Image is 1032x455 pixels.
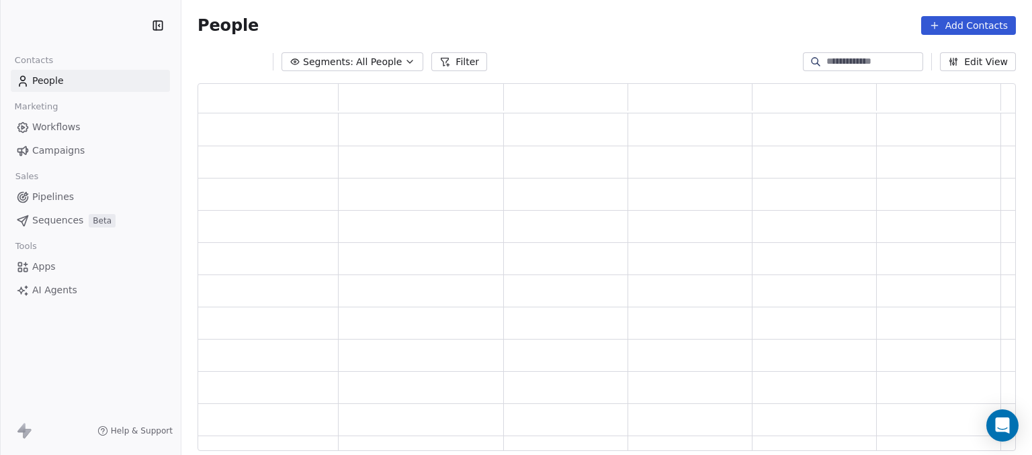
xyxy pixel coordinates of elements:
span: Workflows [32,120,81,134]
span: Marketing [9,97,64,117]
span: Tools [9,236,42,256]
a: AI Agents [11,279,170,301]
span: AI Agents [32,283,77,297]
span: All People [356,55,402,69]
a: Campaigns [11,140,170,162]
a: Pipelines [11,186,170,208]
button: Edit View [940,52,1016,71]
a: SequencesBeta [11,209,170,232]
div: Open Intercom Messenger [986,409,1019,442]
span: Apps [32,260,56,274]
button: Add Contacts [921,16,1016,35]
span: Beta [89,214,116,227]
span: People [198,15,259,36]
a: Workflows [11,116,170,138]
a: Apps [11,256,170,278]
button: Filter [431,52,487,71]
span: Contacts [9,50,59,70]
span: Help & Support [111,425,173,436]
span: Sequences [32,213,83,227]
span: Campaigns [32,144,85,158]
a: People [11,70,170,92]
span: Sales [9,166,44,187]
span: Segments: [303,55,353,69]
span: Pipelines [32,190,74,204]
a: Help & Support [97,425,173,436]
span: People [32,74,64,88]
